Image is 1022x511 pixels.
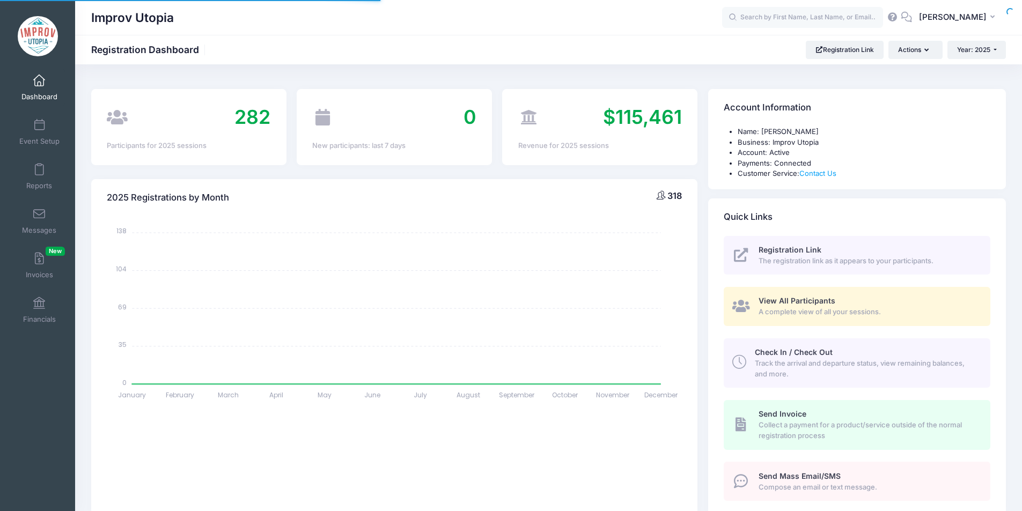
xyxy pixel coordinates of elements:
span: 282 [234,105,270,129]
span: $115,461 [603,105,682,129]
li: Customer Service: [738,168,990,179]
a: Reports [14,158,65,195]
tspan: September [499,390,535,399]
span: View All Participants [759,296,835,305]
span: Dashboard [21,92,57,101]
span: The registration link as it appears to your participants. [759,256,978,266]
a: Messages [14,202,65,240]
li: Name: [PERSON_NAME] [738,127,990,137]
tspan: October [552,390,578,399]
a: Contact Us [799,169,836,177]
span: Messages [22,226,56,235]
li: Account: Active [738,147,990,158]
span: Financials [23,315,56,324]
tspan: April [269,390,283,399]
span: New [46,247,65,256]
a: Registration Link The registration link as it appears to your participants. [724,236,990,275]
span: [PERSON_NAME] [919,11,987,23]
input: Search by First Name, Last Name, or Email... [722,7,883,28]
a: Send Mass Email/SMS Compose an email or text message. [724,462,990,501]
h1: Improv Utopia [91,5,174,30]
a: Registration Link [806,41,884,59]
span: Track the arrival and departure status, view remaining balances, and more. [755,358,978,379]
span: Collect a payment for a product/service outside of the normal registration process [759,420,978,441]
tspan: February [166,390,195,399]
span: Send Invoice [759,409,806,418]
button: Year: 2025 [947,41,1006,59]
tspan: 0 [123,377,127,387]
span: Check In / Check Out [755,347,833,357]
tspan: 35 [119,340,127,349]
a: View All Participants A complete view of all your sessions. [724,287,990,326]
a: Financials [14,291,65,329]
tspan: 69 [119,302,127,311]
span: Send Mass Email/SMS [759,471,841,480]
span: Event Setup [19,137,60,146]
button: [PERSON_NAME] [912,5,1006,30]
span: Compose an email or text message. [759,482,978,493]
div: New participants: last 7 days [312,140,476,151]
h4: Quick Links [724,202,773,232]
span: Invoices [26,270,53,279]
h4: Account Information [724,93,811,123]
img: Improv Utopia [18,16,58,56]
span: Reports [26,181,52,190]
tspan: August [457,390,481,399]
li: Payments: Connected [738,158,990,169]
span: Year: 2025 [957,46,990,54]
a: Check In / Check Out Track the arrival and departure status, view remaining balances, and more. [724,338,990,388]
div: Revenue for 2025 sessions [518,140,682,151]
a: InvoicesNew [14,247,65,284]
li: Business: Improv Utopia [738,137,990,148]
button: Actions [888,41,942,59]
tspan: July [414,390,428,399]
tspan: March [218,390,239,399]
a: Send Invoice Collect a payment for a product/service outside of the normal registration process [724,400,990,449]
a: Dashboard [14,69,65,106]
tspan: 138 [117,226,127,235]
tspan: June [365,390,381,399]
tspan: May [318,390,332,399]
span: 318 [667,190,682,201]
tspan: November [596,390,630,399]
tspan: 104 [116,264,127,273]
span: 0 [464,105,476,129]
div: Participants for 2025 sessions [107,140,270,151]
h1: Registration Dashboard [91,44,208,55]
tspan: January [119,390,146,399]
a: Event Setup [14,113,65,151]
tspan: December [644,390,678,399]
span: A complete view of all your sessions. [759,307,978,317]
span: Registration Link [759,245,821,254]
h4: 2025 Registrations by Month [107,182,229,213]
